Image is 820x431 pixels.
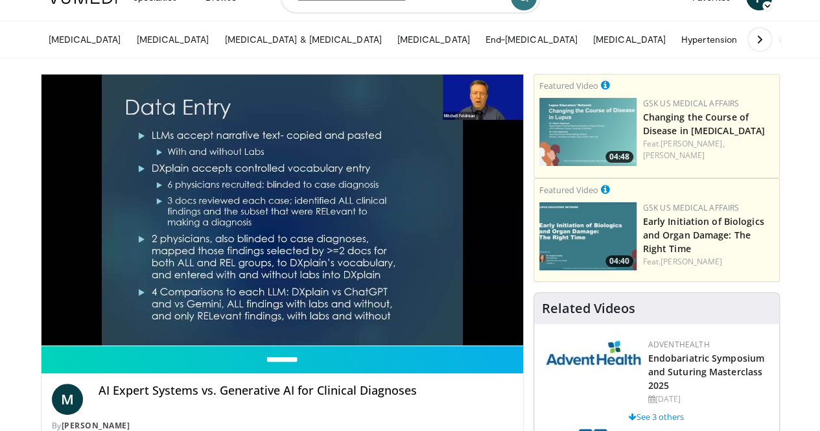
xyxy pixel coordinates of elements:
span: 04:48 [605,151,633,163]
a: See 3 others [629,411,684,423]
h4: Related Videos [542,301,635,316]
a: M [52,384,83,415]
img: b4d418dc-94e0-46e0-a7ce-92c3a6187fbe.png.150x105_q85_crop-smart_upscale.jpg [539,202,637,270]
a: [MEDICAL_DATA] [128,27,217,52]
a: Hypertension [674,27,745,52]
div: Feat. [643,256,774,268]
a: [MEDICAL_DATA] [390,27,478,52]
a: [PERSON_NAME] [643,150,705,161]
a: [PERSON_NAME], [661,138,724,149]
small: Featured Video [539,80,598,91]
a: 04:40 [539,202,637,270]
a: GSK US Medical Affairs [643,98,740,109]
a: [PERSON_NAME] [62,420,130,431]
img: 617c1126-5952-44a1-b66c-75ce0166d71c.png.150x105_q85_crop-smart_upscale.jpg [539,98,637,166]
a: GSK US Medical Affairs [643,202,740,213]
a: [PERSON_NAME] [661,256,722,267]
a: 04:48 [539,98,637,166]
h4: AI Expert Systems vs. Generative AI for Clinical Diagnoses [99,384,513,398]
a: Changing the Course of Disease in [MEDICAL_DATA] [643,111,766,137]
img: 5c3c682d-da39-4b33-93a5-b3fb6ba9580b.jpg.150x105_q85_autocrop_double_scale_upscale_version-0.2.jpg [545,339,642,366]
div: [DATE] [648,393,769,405]
a: [MEDICAL_DATA] [585,27,674,52]
a: AdventHealth [648,339,710,350]
a: Endobariatric Symposium and Suturing Masterclass 2025 [648,352,764,391]
a: Early Initiation of Biologics and Organ Damage: The Right Time [643,215,764,255]
video-js: Video Player [41,75,523,346]
span: 04:40 [605,255,633,267]
a: [MEDICAL_DATA] [41,27,129,52]
small: Featured Video [539,184,598,196]
div: Feat. [643,138,774,161]
a: End-[MEDICAL_DATA] [478,27,585,52]
a: [MEDICAL_DATA] & [MEDICAL_DATA] [217,27,389,52]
